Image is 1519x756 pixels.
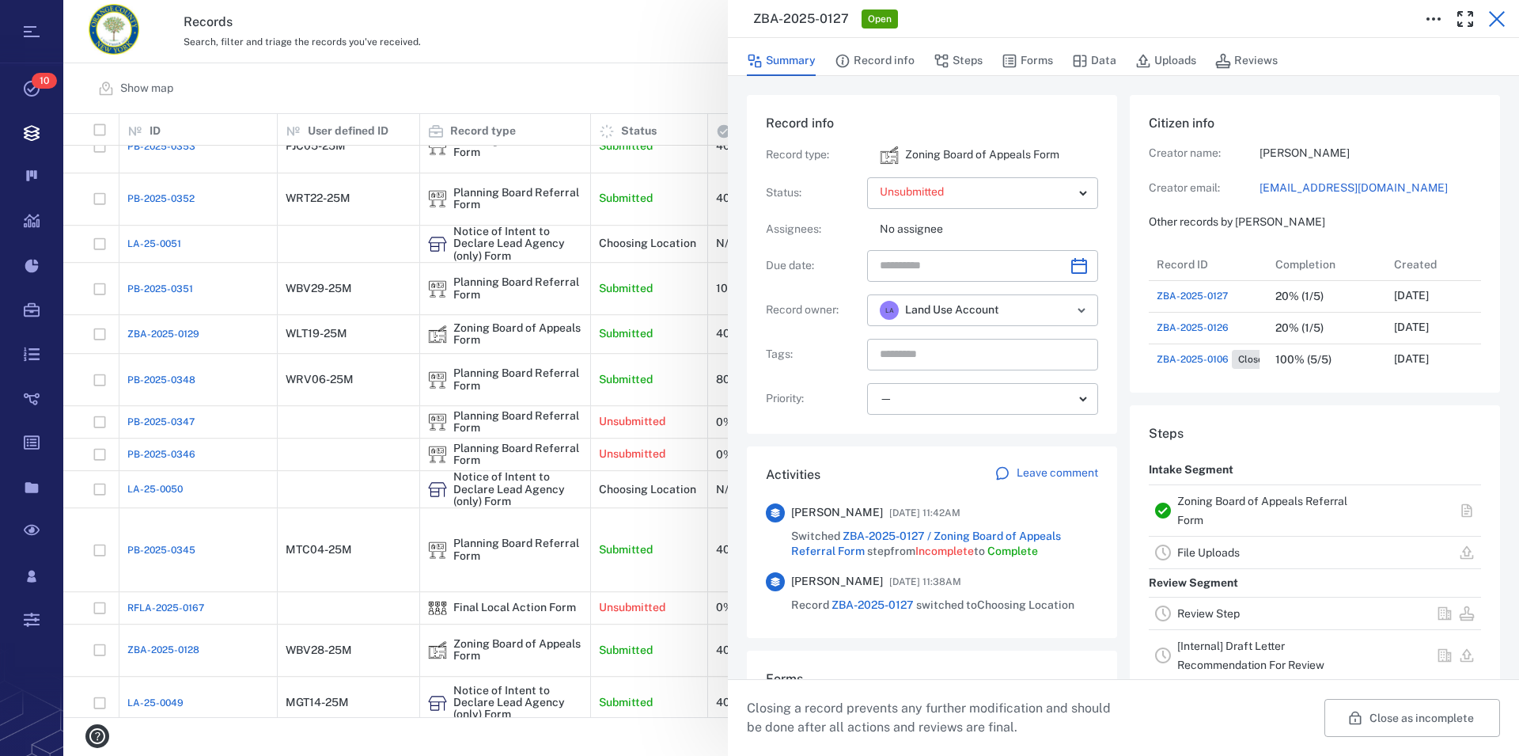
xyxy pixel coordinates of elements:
[1070,299,1093,321] button: Open
[766,185,861,201] p: Status :
[747,95,1117,446] div: Record infoRecord type:icon Zoning Board of Appeals FormZoning Board of Appeals FormStatus:Assign...
[880,184,1073,200] p: Unsubmitted
[1394,320,1429,336] p: [DATE]
[1157,242,1208,287] div: Record ID
[1215,46,1278,76] button: Reviews
[791,530,1061,558] a: ZBA-2025-0127 / Zoning Board of Appeals Referral Form
[1275,242,1335,287] div: Completion
[1418,3,1449,35] button: Toggle to Edit Boxes
[766,258,861,274] p: Due date :
[753,9,849,28] h3: ZBA-2025-0127
[1177,607,1240,620] a: Review Step
[835,46,915,76] button: Record info
[905,302,999,318] span: Land Use Account
[1177,495,1347,526] a: Zoning Board of Appeals Referral Form
[1149,424,1481,443] h6: Steps
[747,446,1117,652] div: ActivitiesLeave comment[PERSON_NAME][DATE] 11:42AMSwitched ZBA-2025-0127 / Zoning Board of Appeal...
[1149,114,1481,133] h6: Citizen info
[1324,699,1500,737] button: Close as incomplete
[1260,180,1481,196] a: [EMAIL_ADDRESS][DOMAIN_NAME]
[1130,95,1500,405] div: Citizen infoCreator name:[PERSON_NAME]Creator email:[EMAIL_ADDRESS][DOMAIN_NAME]Other records by ...
[1130,405,1500,746] div: StepsIntake SegmentZoning Board of Appeals Referral FormFile UploadsReview SegmentReview Step[Int...
[1275,354,1331,366] div: 100% (5/5)
[1235,353,1272,367] span: Closed
[32,73,57,89] span: 10
[934,46,983,76] button: Steps
[766,347,861,363] p: Tags :
[1072,46,1116,76] button: Data
[1157,352,1229,367] span: ZBA-2025-0106
[791,598,1074,614] span: Record switched to
[1002,46,1053,76] button: Forms
[791,529,1098,560] span: Switched step from to
[880,146,899,165] div: Zoning Board of Appeals Form
[1017,465,1098,481] p: Leave comment
[1149,249,1267,280] div: Record ID
[36,11,68,25] span: Help
[1386,249,1505,280] div: Created
[865,13,895,26] span: Open
[987,545,1038,557] span: Complete
[791,505,883,521] span: [PERSON_NAME]
[1135,46,1196,76] button: Uploads
[1149,569,1238,598] p: Review Segment
[1260,146,1481,161] p: [PERSON_NAME]
[1149,146,1260,161] p: Creator name:
[1149,456,1233,484] p: Intake Segment
[1394,288,1429,304] p: [DATE]
[880,301,899,320] div: L A
[1149,180,1260,196] p: Creator email:
[880,389,1073,408] div: —
[766,465,820,484] h6: Activities
[1394,242,1437,287] div: Created
[1177,546,1240,559] a: File Uploads
[747,46,816,76] button: Summary
[1449,3,1481,35] button: Toggle Fullscreen
[766,114,1098,133] h6: Record info
[1149,215,1481,230] p: Other records by [PERSON_NAME]
[1063,250,1095,282] button: Choose date
[766,302,861,318] p: Record owner :
[1481,3,1513,35] button: Close
[889,503,960,522] span: [DATE] 11:42AM
[747,699,1123,737] p: Closing a record prevents any further modification and should be done after all actions and revie...
[1275,322,1324,334] div: 20% (1/5)
[1267,249,1386,280] div: Completion
[1177,640,1324,671] a: [Internal] Draft Letter Recommendation For Review
[915,545,974,557] span: Incomplete
[880,146,899,165] img: icon Zoning Board of Appeals Form
[1275,291,1324,302] div: 20% (1/5)
[1394,351,1429,367] p: [DATE]
[880,222,1098,237] p: No assignee
[791,574,883,590] span: [PERSON_NAME]
[889,572,961,591] span: [DATE] 11:38AM
[1157,321,1229,335] a: ZBA-2025-0126
[977,598,1074,611] span: Choosing Location
[831,598,914,611] a: ZBA-2025-0127
[905,147,1059,163] p: Zoning Board of Appeals Form
[1157,350,1275,369] a: ZBA-2025-0106Closed
[994,465,1098,484] a: Leave comment
[766,670,1098,689] h6: Forms
[1157,289,1228,303] a: ZBA-2025-0127
[766,147,861,163] p: Record type :
[766,391,861,407] p: Priority :
[766,222,861,237] p: Assignees :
